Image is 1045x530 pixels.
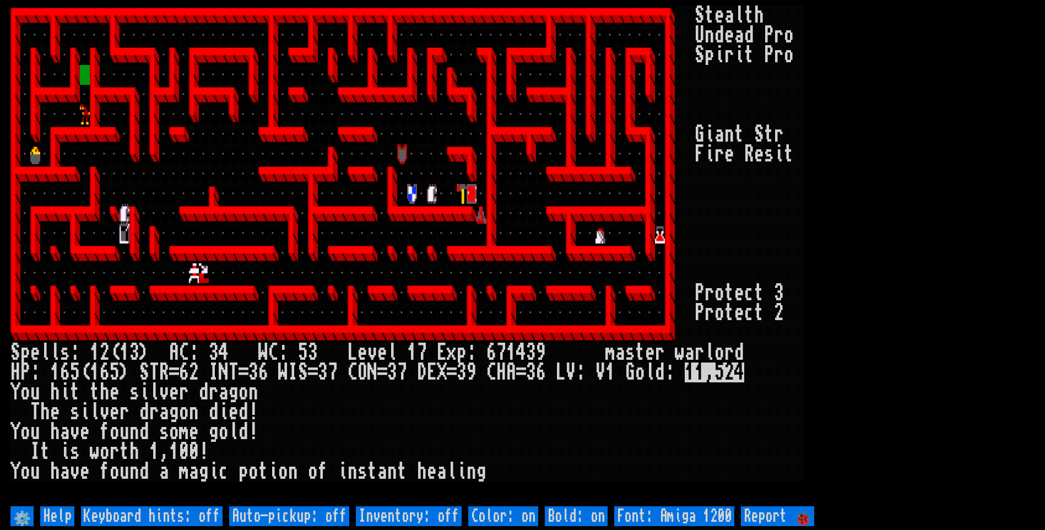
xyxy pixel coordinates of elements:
div: g [477,462,486,482]
div: 2 [774,303,784,323]
div: g [199,462,209,482]
div: = [377,363,387,382]
div: E [427,363,437,382]
div: U [695,25,705,45]
div: o [278,462,288,482]
div: s [358,462,367,482]
div: x [447,343,457,363]
div: = [169,363,179,382]
div: n [189,402,199,422]
div: o [308,462,318,482]
div: a [60,462,70,482]
div: 4 [516,343,526,363]
div: r [705,303,714,323]
div: r [110,442,120,462]
div: d [139,402,149,422]
div: N [367,363,377,382]
div: f [100,462,110,482]
div: 7 [397,363,407,382]
div: a [724,6,734,25]
div: g [169,402,179,422]
div: : [189,343,199,363]
input: Keyboard hints: off [81,506,223,526]
div: n [724,125,734,144]
div: s [70,402,80,422]
div: h [100,382,110,402]
div: a [60,422,70,442]
div: ! [248,422,258,442]
div: ) [139,343,149,363]
input: Auto-pickup: off [229,506,349,526]
div: 9 [467,363,477,382]
div: ( [110,343,120,363]
div: r [695,343,705,363]
div: e [169,382,179,402]
div: u [120,422,129,442]
div: o [169,422,179,442]
div: i [457,462,467,482]
div: n [129,462,139,482]
div: t [635,343,645,363]
div: i [705,144,714,164]
div: r [714,144,724,164]
div: 6 [60,363,70,382]
div: G [695,125,705,144]
div: C [348,363,358,382]
div: t [744,6,754,25]
div: a [685,343,695,363]
div: L [556,363,566,382]
div: P [695,303,705,323]
div: w [90,442,100,462]
div: m [179,422,189,442]
div: o [20,462,30,482]
div: 3 [308,343,318,363]
div: 2 [189,363,199,382]
input: Report 🐞 [741,506,814,526]
div: 1 [149,442,159,462]
div: c [744,283,754,303]
div: l [149,382,159,402]
div: a [159,402,169,422]
div: 0 [179,442,189,462]
div: F [695,144,705,164]
div: Y [10,462,20,482]
div: o [784,25,794,45]
div: a [377,462,387,482]
div: n [705,25,714,45]
div: V [595,363,605,382]
div: i [219,402,229,422]
div: m [179,462,189,482]
div: 9 [536,343,546,363]
div: : [70,343,80,363]
div: u [120,462,129,482]
div: t [744,45,754,65]
div: S [10,343,20,363]
div: a [615,343,625,363]
div: i [60,442,70,462]
div: a [714,125,724,144]
div: m [605,343,615,363]
input: Bold: on [545,506,608,526]
div: H [10,363,20,382]
div: i [774,144,784,164]
div: S [754,125,764,144]
div: v [100,402,110,422]
div: o [179,402,189,422]
div: r [774,45,784,65]
div: a [219,382,229,402]
div: o [20,382,30,402]
div: o [714,283,724,303]
div: 6 [100,363,110,382]
div: W [278,363,288,382]
div: d [199,382,209,402]
div: t [784,144,794,164]
div: o [714,343,724,363]
div: e [734,303,744,323]
div: o [784,45,794,65]
div: v [70,462,80,482]
div: a [437,462,447,482]
div: t [70,382,80,402]
div: l [387,343,397,363]
div: t [367,462,377,482]
div: i [60,382,70,402]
